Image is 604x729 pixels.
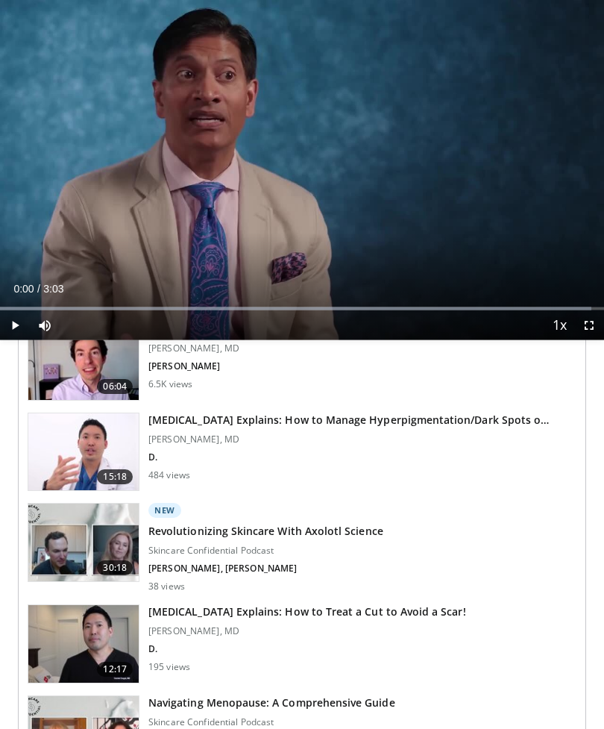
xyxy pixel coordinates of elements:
[148,379,192,391] p: 6.5K views
[148,434,549,446] p: [PERSON_NAME], MD
[13,283,34,295] span: 0:00
[148,644,466,656] p: D.
[97,470,133,485] span: 15:18
[148,605,466,620] h3: [MEDICAL_DATA] Explains: How to Treat a Cut to Avoid a Scar!
[148,470,190,482] p: 484 views
[28,504,139,582] img: cf12e609-7d23-4524-9f23-a945e9ea013e.150x105_q85_crop-smart_upscale.jpg
[97,380,133,395] span: 06:04
[28,323,139,401] img: b8d0b268-5ea7-42fe-a1b9-7495ab263df8.150x105_q85_crop-smart_upscale.jpg
[148,504,181,519] p: New
[544,310,574,340] button: Playback Rate
[148,525,383,539] h3: Revolutionizing Skincare With Axolotl Science
[574,310,604,340] button: Fullscreen
[28,322,576,401] a: 06:04 MAJOR Announcement from the FDA About [MEDICAL_DATA] Products | De… [PERSON_NAME], MD [PERS...
[148,717,395,729] p: Skincare Confidential Podcast
[148,452,549,464] p: D.
[97,663,133,678] span: 12:17
[28,413,576,492] a: 15:18 [MEDICAL_DATA] Explains: How to Manage Hyperpigmentation/Dark Spots o… [PERSON_NAME], MD D....
[28,605,576,684] a: 12:17 [MEDICAL_DATA] Explains: How to Treat a Cut to Avoid a Scar! [PERSON_NAME], MD D. 195 views
[97,561,133,576] span: 30:18
[37,283,40,295] span: /
[148,696,395,711] h3: Navigating Menopause: A Comprehensive Guide
[28,414,139,492] img: e1503c37-a13a-4aad-9ea8-1e9b5ff728e6.150x105_q85_crop-smart_upscale.jpg
[43,283,63,295] span: 3:03
[148,581,185,593] p: 38 views
[148,343,541,355] p: [PERSON_NAME], MD
[148,626,466,638] p: [PERSON_NAME], MD
[148,545,383,557] p: Skincare Confidential Podcast
[148,563,383,575] p: [PERSON_NAME], [PERSON_NAME]
[148,361,541,373] p: [PERSON_NAME]
[30,310,60,340] button: Mute
[148,662,190,674] p: 195 views
[28,504,576,593] a: 30:18 New Revolutionizing Skincare With Axolotl Science Skincare Confidential Podcast [PERSON_NAM...
[28,606,139,683] img: 24945916-2cf7-46e8-ba42-f4b460d6138e.150x105_q85_crop-smart_upscale.jpg
[148,413,549,428] h3: [MEDICAL_DATA] Explains: How to Manage Hyperpigmentation/Dark Spots o…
